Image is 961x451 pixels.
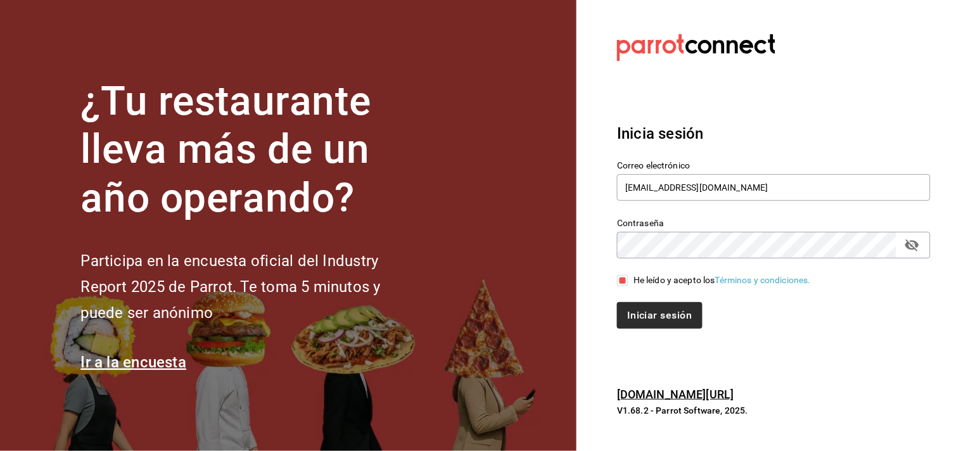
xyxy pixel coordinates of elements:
button: passwordField [901,234,923,256]
a: Ir a la encuesta [80,353,186,371]
a: [DOMAIN_NAME][URL] [617,388,734,401]
label: Correo electrónico [617,161,931,170]
a: Términos y condiciones. [715,275,811,285]
button: Iniciar sesión [617,302,702,329]
h1: ¿Tu restaurante lleva más de un año operando? [80,77,423,223]
input: Ingresa tu correo electrónico [617,174,931,201]
p: V1.68.2 - Parrot Software, 2025. [617,404,931,417]
h2: Participa en la encuesta oficial del Industry Report 2025 de Parrot. Te toma 5 minutos y puede se... [80,248,423,326]
h3: Inicia sesión [617,122,931,145]
div: He leído y acepto los [633,274,811,287]
label: Contraseña [617,219,931,227]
